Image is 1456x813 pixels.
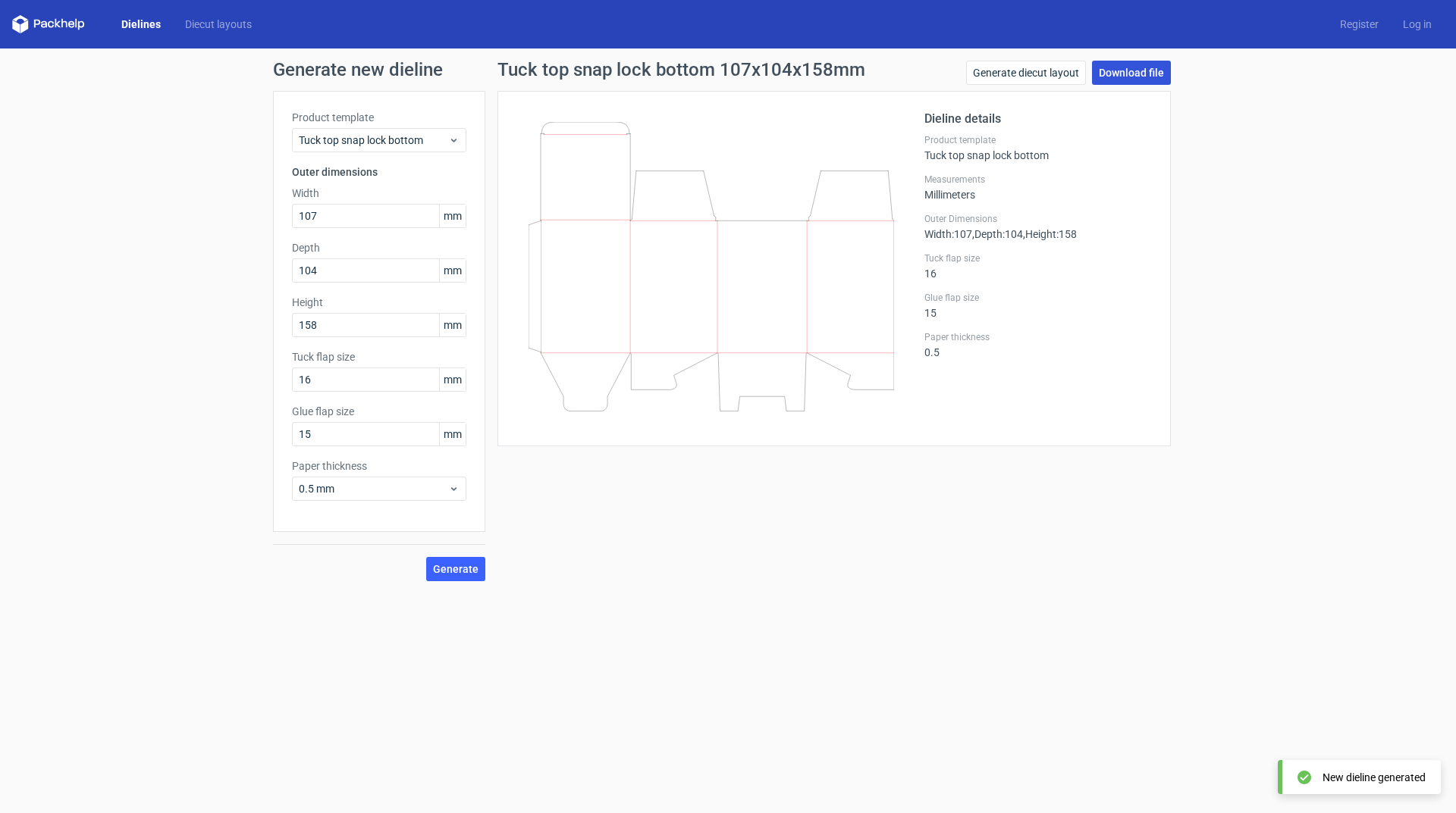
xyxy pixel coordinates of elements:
span: mm [439,205,466,227]
h3: Outer dimensions [292,164,466,180]
span: mm [439,259,466,282]
div: 0.5 [924,331,1152,358]
h1: Tuck top snap lock bottom 107x104x158mm [497,61,865,79]
div: New dieline generated [1323,770,1426,785]
a: Register [1328,17,1391,32]
label: Product template [292,110,466,125]
a: Diecut layouts [173,17,264,32]
label: Height [292,295,466,310]
span: 0.5 mm [299,481,448,496]
span: Tuck top snap lock bottom [299,133,448,148]
label: Glue flap size [292,404,466,419]
label: Product template [924,134,1152,146]
span: mm [439,314,466,336]
div: Tuck top snap lock bottom [924,134,1152,161]
span: Generate [433,564,479,574]
label: Paper thickness [292,458,466,474]
span: mm [439,423,466,446]
label: Paper thickness [924,331,1152,343]
span: , Height : 158 [1023,228,1077,240]
label: Width [292,186,466,201]
div: Millimeters [924,174,1152,201]
button: Generate [426,557,485,581]
div: 16 [924,252,1152,280]
a: Generate diecut layout [966,61,1086,85]
label: Measurements [924,174,1152,186]
label: Glue flap size [924,292,1152,304]
label: Tuck flap size [292,349,466,364]
label: Tuck flap size [924,252,1152,264]
label: Outer Dimensions [924,213,1152,225]
a: Download file [1092,61,1171,85]
h1: Generate new dieline [273,61,1183,79]
span: mm [439,368,466,391]
span: , Depth : 104 [972,228,1023,240]
a: Dielines [109,17,173,32]
label: Depth [292,240,466,255]
a: Log in [1391,17,1444,32]
div: 15 [924,292,1152,319]
span: Width : 107 [924,228,972,240]
h2: Dieline details [924,110,1152,128]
